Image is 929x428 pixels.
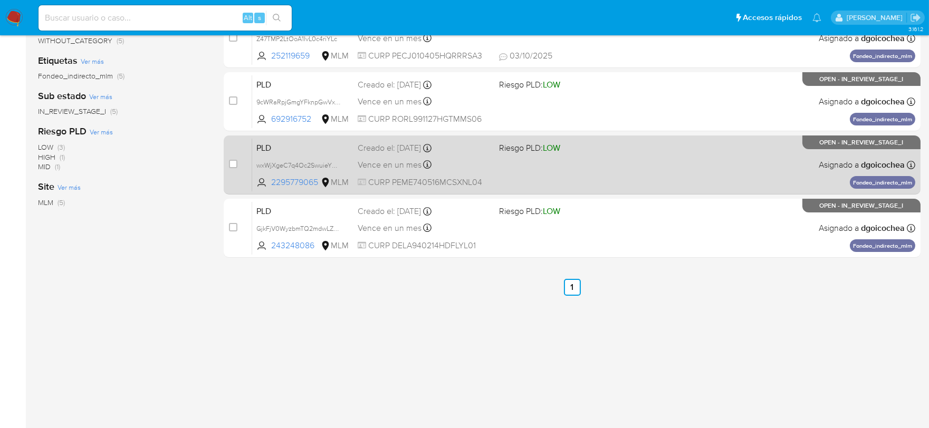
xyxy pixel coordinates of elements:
span: 3.161.2 [908,25,924,33]
span: Accesos rápidos [743,12,802,23]
a: Notificaciones [812,13,821,22]
a: Salir [910,12,921,23]
p: dalia.goicochea@mercadolibre.com.mx [847,13,906,23]
span: s [258,13,261,23]
input: Buscar usuario o caso... [39,11,292,25]
button: search-icon [266,11,288,25]
span: Alt [244,13,252,23]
